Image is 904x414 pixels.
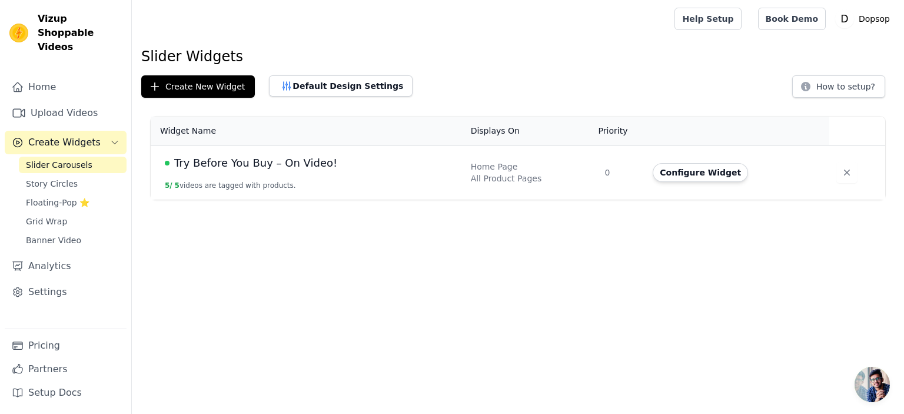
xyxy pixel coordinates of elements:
a: Story Circles [19,175,127,192]
div: All Product Pages [471,173,591,184]
button: Delete widget [836,162,858,183]
button: Create Widgets [5,131,127,154]
td: 0 [598,145,646,200]
p: Dopsop [854,8,895,29]
span: 5 [175,181,180,190]
a: Home [5,75,127,99]
a: Floating-Pop ⭐ [19,194,127,211]
button: 5/ 5videos are tagged with products. [165,181,296,190]
span: Try Before You Buy – On Video! [174,155,337,171]
th: Priority [598,117,646,145]
th: Widget Name [151,117,464,145]
th: Displays On [464,117,598,145]
button: Default Design Settings [269,75,413,97]
span: Floating-Pop ⭐ [26,197,89,208]
button: D Dopsop [835,8,895,29]
span: Live Published [165,161,169,165]
span: Vizup Shoppable Videos [38,12,122,54]
button: How to setup? [792,75,885,98]
span: Banner Video [26,234,81,246]
a: Pricing [5,334,127,357]
span: Story Circles [26,178,78,190]
a: Grid Wrap [19,213,127,230]
button: Configure Widget [653,163,748,182]
a: Help Setup [674,8,741,30]
a: How to setup? [792,84,885,95]
a: Banner Video [19,232,127,249]
a: Partners [5,357,127,381]
text: D [840,13,848,25]
a: Book Demo [758,8,826,30]
a: Analytics [5,254,127,278]
span: 5 / [165,181,172,190]
span: Grid Wrap [26,216,67,227]
h1: Slider Widgets [141,47,895,66]
img: Vizup [9,24,28,42]
button: Create New Widget [141,75,255,98]
a: Open chat [855,367,890,402]
div: Home Page [471,161,591,173]
span: Create Widgets [28,135,101,150]
span: Slider Carousels [26,159,92,171]
a: Setup Docs [5,381,127,405]
a: Settings [5,280,127,304]
a: Upload Videos [5,101,127,125]
a: Slider Carousels [19,157,127,173]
